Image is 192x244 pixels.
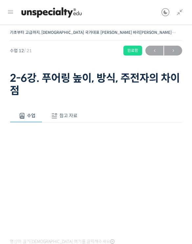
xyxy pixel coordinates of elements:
[27,113,35,119] span: 수업
[123,46,142,55] div: 완료함
[10,72,182,97] h1: 2-6강. 푸어링 높이, 방식, 주전자의 차이점
[59,113,77,119] span: 참고 자료
[145,46,163,55] a: ←이전
[164,46,182,55] a: 다음→
[24,48,32,54] span: / 21
[164,46,182,55] span: →
[10,49,32,53] span: 수업 12
[145,46,163,55] span: ←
